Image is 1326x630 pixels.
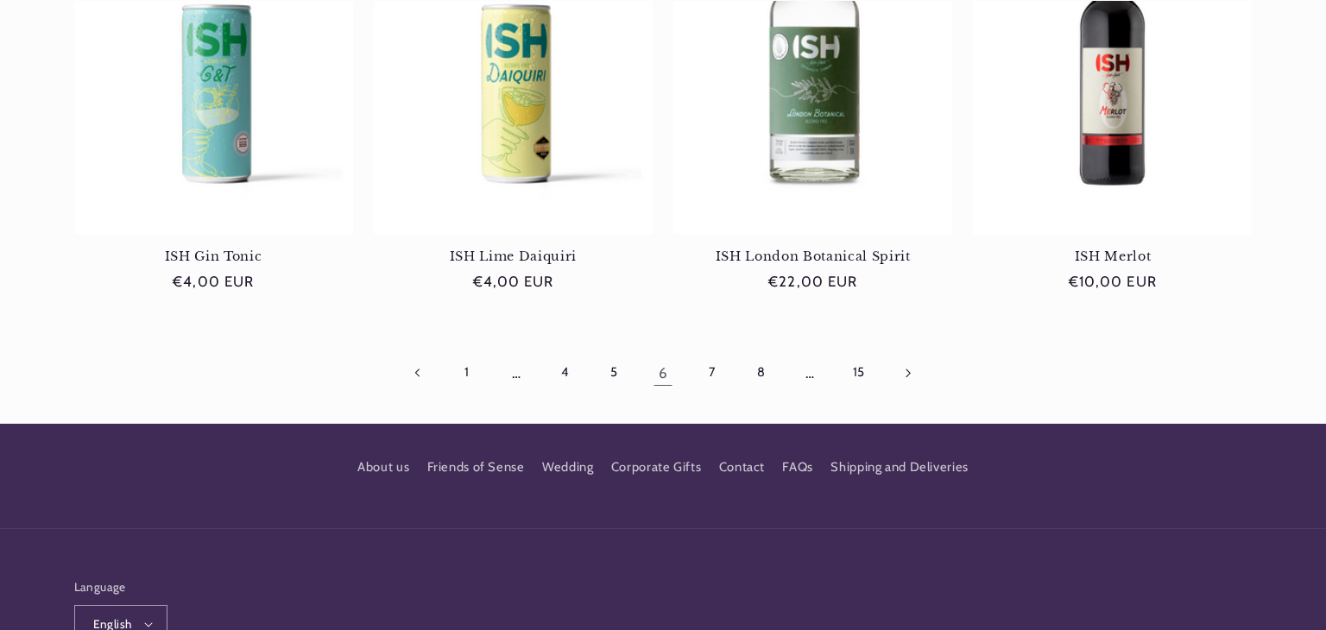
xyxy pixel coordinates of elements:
a: Page 7 [692,353,732,393]
a: Page 4 [546,353,585,393]
a: ISH Merlot [973,249,1252,264]
span: … [496,353,536,393]
a: Page 1 [447,353,487,393]
a: Friends of Sense [427,451,525,482]
a: Page 15 [839,353,879,393]
h2: Language [74,578,168,595]
a: FAQs [782,451,813,482]
a: Shipping and Deliveries [830,451,969,482]
nav: Pagination [74,353,1253,393]
a: About us [357,457,409,483]
a: Corporate Gifts [611,451,701,482]
a: Wedding [542,451,593,482]
a: Contact [719,451,765,482]
a: ISH London Botanical Spirit [673,249,952,264]
a: Page 8 [741,353,780,393]
a: Next page [887,353,927,393]
a: Page 6 [643,353,683,393]
a: Previous page [398,353,438,393]
a: ISH Lime Daiquiri [374,249,653,264]
a: ISH Gin Tonic [74,249,353,264]
span: … [790,353,830,393]
a: Page 5 [594,353,634,393]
